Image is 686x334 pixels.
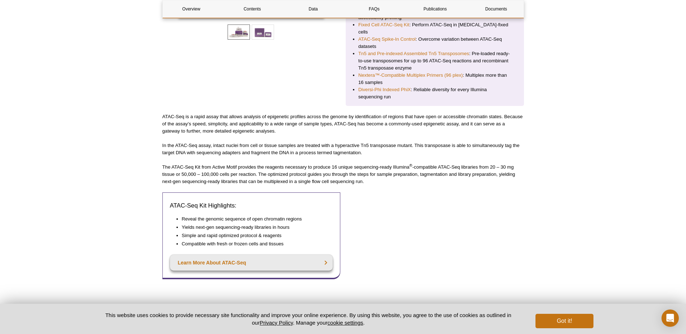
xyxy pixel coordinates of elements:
[170,255,333,271] a: Learn More About ATAC-Seq
[162,164,524,185] p: The ATAC-Seq Kit from Active Motif provides the reagents necessary to produce 16 unique sequencin...
[224,0,281,18] a: Contents
[182,224,326,231] li: Yields next-gen sequencing-ready libraries in hours
[358,21,409,28] a: Fixed Cell ATAC-Seq Kit
[662,309,679,327] div: Open Intercom Messenger
[260,320,293,326] a: Privacy Policy
[358,86,511,101] li: : Reliable diversity for every Illumina sequencing run
[467,0,525,18] a: Documents
[162,113,524,135] p: ATAC-Seq is a rapid assay that allows analysis of epigenetic profiles across the genome by identi...
[170,201,333,210] h3: ATAC-Seq Kit Highlights:
[358,21,511,36] li: : Perform ATAC-Seq in [MEDICAL_DATA]-fixed cells
[182,240,326,248] li: Compatible with fresh or frozen cells and tissues
[358,36,511,50] li: : Overcome variation between ATAC-Seq datasets
[358,50,469,57] a: Tn5 and Pre-indexed Assembled Tn5 Transposomes
[358,72,463,79] a: Nextera™-Compatible Multiplex Primers (96 plex)
[163,0,220,18] a: Overview
[182,215,326,223] li: Reveal the genomic sequence of open chromatin regions
[358,86,411,93] a: Diversi-Phi Indexed PhiX
[346,192,524,293] iframe: Watch the Intro to ATAC-Seq Video
[535,314,593,328] button: Got it!
[358,36,416,43] a: ATAC-Seq Spike-In Control
[345,0,403,18] a: FAQs
[407,0,464,18] a: Publications
[358,72,511,86] li: : Multiplex more than 16 samples
[358,50,511,72] li: : Pre-loaded ready-to-use transposomes for up to 96 ATAC-Seq reactions and recombinant Tn5 transp...
[93,311,524,326] p: This website uses cookies to provide necessary site functionality and improve your online experie...
[327,320,363,326] button: cookie settings
[182,232,326,239] li: Simple and rapid optimized protocol & reagents
[162,142,524,156] p: In the ATAC-Seq assay, intact nuclei from cell or tissue samples are treated with a hyperactive T...
[284,0,342,18] a: Data
[409,163,412,168] sup: ®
